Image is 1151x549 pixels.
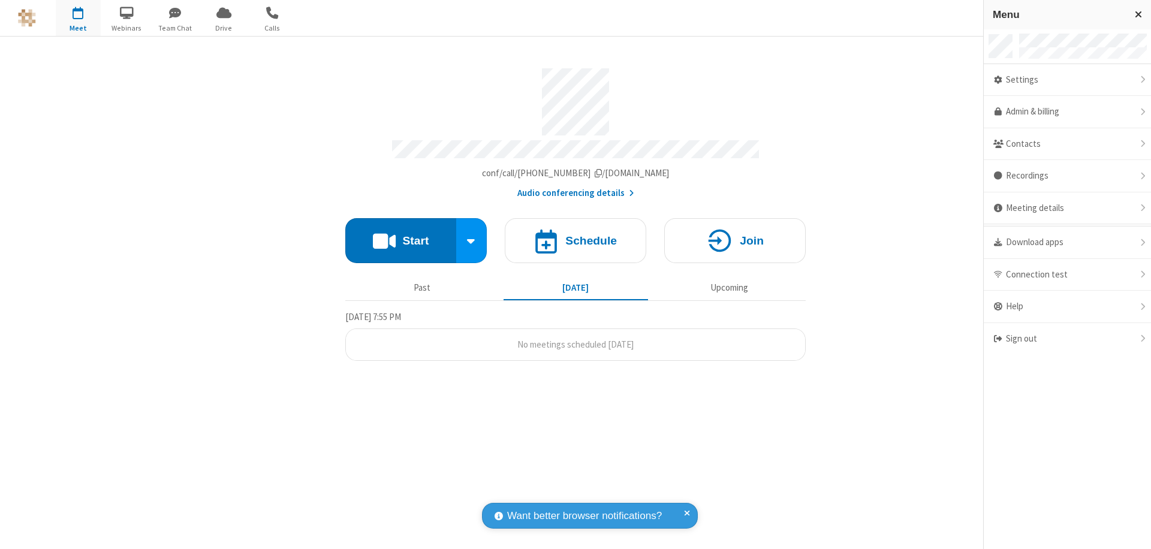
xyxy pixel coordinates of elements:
span: Team Chat [153,23,198,34]
h3: Menu [993,9,1124,20]
div: Download apps [984,227,1151,259]
span: Want better browser notifications? [507,508,662,524]
button: Upcoming [657,276,802,299]
a: Admin & billing [984,96,1151,128]
span: Webinars [104,23,149,34]
button: Schedule [505,218,646,263]
iframe: Chat [1121,518,1142,541]
div: Start conference options [456,218,487,263]
button: Past [350,276,495,299]
h4: Schedule [565,235,617,246]
span: Drive [201,23,246,34]
button: [DATE] [504,276,648,299]
div: Sign out [984,323,1151,355]
button: Audio conferencing details [517,186,634,200]
span: [DATE] 7:55 PM [345,311,401,322]
button: Join [664,218,806,263]
span: Copy my meeting room link [482,167,670,179]
div: Settings [984,64,1151,96]
span: No meetings scheduled [DATE] [517,339,634,350]
div: Recordings [984,160,1151,192]
div: Connection test [984,259,1151,291]
div: Contacts [984,128,1151,161]
span: Calls [250,23,295,34]
section: Account details [345,59,806,200]
div: Help [984,291,1151,323]
h4: Join [740,235,764,246]
section: Today's Meetings [345,310,806,361]
h4: Start [402,235,429,246]
button: Copy my meeting room linkCopy my meeting room link [482,167,670,180]
button: Start [345,218,456,263]
span: Meet [56,23,101,34]
img: QA Selenium DO NOT DELETE OR CHANGE [18,9,36,27]
div: Meeting details [984,192,1151,225]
